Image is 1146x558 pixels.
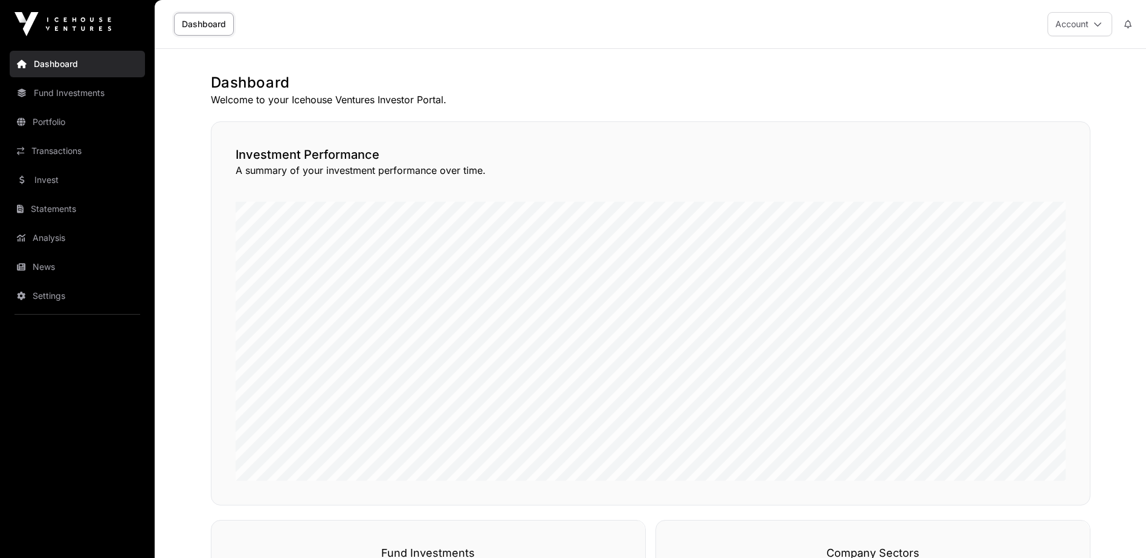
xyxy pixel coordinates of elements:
[236,146,1066,163] h2: Investment Performance
[10,138,145,164] a: Transactions
[10,283,145,309] a: Settings
[10,51,145,77] a: Dashboard
[174,13,234,36] a: Dashboard
[10,254,145,280] a: News
[10,225,145,251] a: Analysis
[211,73,1090,92] h1: Dashboard
[10,80,145,106] a: Fund Investments
[1048,12,1112,36] button: Account
[10,196,145,222] a: Statements
[211,92,1090,107] p: Welcome to your Icehouse Ventures Investor Portal.
[10,167,145,193] a: Invest
[236,163,1066,178] p: A summary of your investment performance over time.
[14,12,111,36] img: Icehouse Ventures Logo
[10,109,145,135] a: Portfolio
